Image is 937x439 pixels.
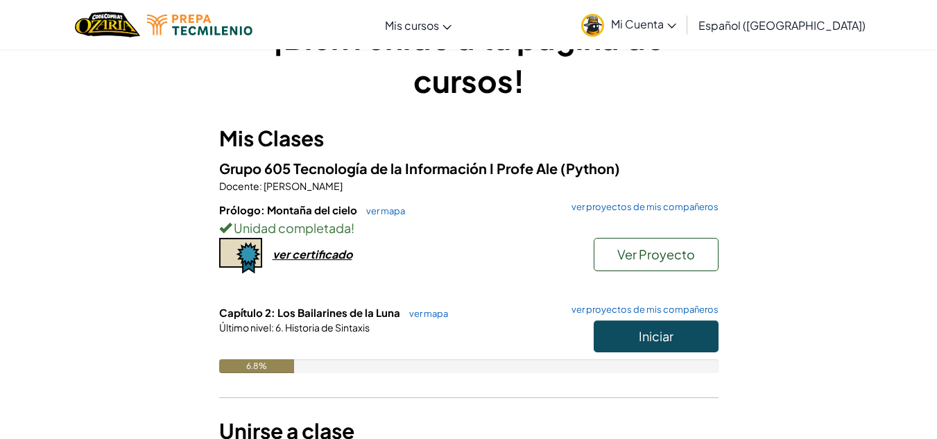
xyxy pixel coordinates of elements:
[284,321,370,334] span: Historia de Sintaxis
[594,238,719,271] button: Ver Proyecto
[219,180,259,192] span: Docente
[378,6,458,44] a: Mis cursos
[359,205,405,216] a: ver mapa
[75,10,139,39] img: Home
[639,328,673,344] span: Iniciar
[75,10,139,39] a: Ozaria by CodeCombat logo
[219,160,560,177] span: Grupo 605 Tecnología de la Información I Profe Ale
[232,220,351,236] span: Unidad completada
[274,321,284,334] span: 6.
[617,246,695,262] span: Ver Proyecto
[219,247,352,261] a: ver certificado
[691,6,872,44] a: Español ([GEOGRAPHIC_DATA])
[565,203,719,212] a: ver proyectos de mis compañeros
[219,123,719,154] h3: Mis Clases
[219,203,359,216] span: Prólogo: Montaña del cielo
[402,308,448,319] a: ver mapa
[581,14,604,37] img: avatar
[262,180,343,192] span: [PERSON_NAME]
[219,238,262,274] img: certificate-icon.png
[611,17,676,31] span: Mi Cuenta
[594,320,719,352] button: Iniciar
[273,247,352,261] div: ver certificado
[385,18,439,33] span: Mis cursos
[698,18,866,33] span: Español ([GEOGRAPHIC_DATA])
[271,321,274,334] span: :
[565,305,719,314] a: ver proyectos de mis compañeros
[351,220,354,236] span: !
[219,16,719,102] h1: ¡Bienvenido a tu página de cursos!
[147,15,252,35] img: Tecmilenio logo
[219,321,271,334] span: Último nivel
[219,306,402,319] span: Capítulo 2: Los Bailarines de la Luna
[219,359,294,373] div: 6.8%
[574,3,683,46] a: Mi Cuenta
[259,180,262,192] span: :
[560,160,620,177] span: (Python)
